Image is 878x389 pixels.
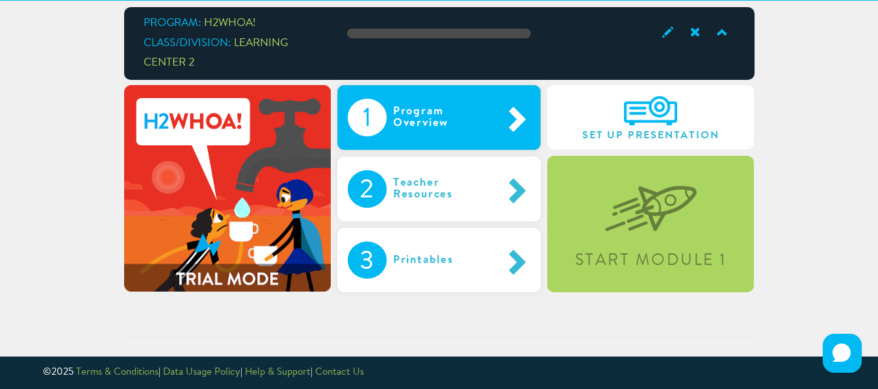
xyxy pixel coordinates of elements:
span: Edit Class [652,24,680,42]
span: Class/Division: [144,38,231,49]
div: Program Overview [387,99,502,136]
span: | [240,368,242,377]
div: Teacher Resources [387,170,502,208]
a: Data Usage Policy [163,368,240,377]
span: | [311,368,313,377]
div: Start Module 1 [549,253,752,269]
span: H2WHOA! [204,18,255,29]
div: 2 [348,170,387,208]
div: 1 [348,99,387,136]
div: 3 [348,242,387,279]
a: Help & Support [245,368,311,377]
span: Collapse [707,24,734,42]
img: startLevel-067b1d7070320fa55a55bc2f2caa8c2a.png [605,164,697,231]
span: | [159,368,161,377]
a: Terms & Conditions [76,368,159,377]
span: Archive Class [680,24,707,42]
img: h2whoaTrial-a0f49e576aad495f3ca4e21d39e1d96a.png [124,85,331,292]
span: Program: [144,18,201,29]
a: Contact Us [315,368,364,377]
span: 2025 [51,368,73,377]
span: Set Up Presentation [558,130,743,142]
span: © [43,368,51,377]
img: A6IEyHKz3Om3AAAAAElFTkSuQmCC [624,96,677,125]
iframe: HelpCrunch [820,331,865,376]
div: Printables [387,242,487,279]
